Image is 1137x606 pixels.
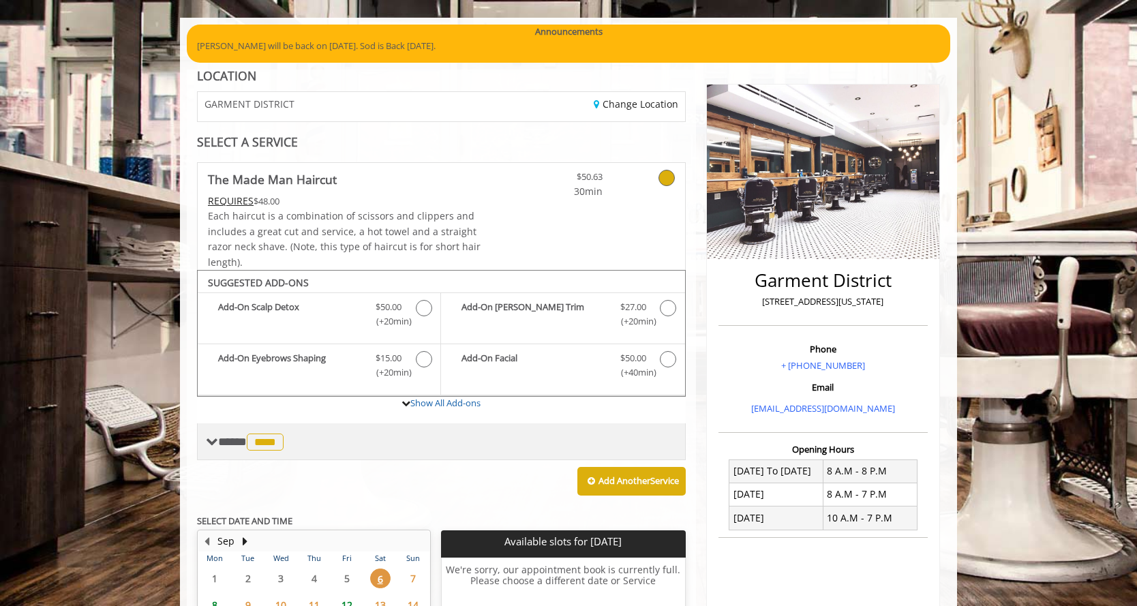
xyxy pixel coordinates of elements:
[208,209,481,268] span: Each haircut is a combination of scissors and clippers and includes a great cut and service, a ho...
[620,351,646,365] span: $50.00
[620,300,646,314] span: $27.00
[751,402,895,414] a: [EMAIL_ADDRESS][DOMAIN_NAME]
[722,294,924,309] p: [STREET_ADDRESS][US_STATE]
[376,300,401,314] span: $50.00
[370,569,391,588] span: 6
[729,506,823,530] td: [DATE]
[198,551,231,565] th: Mon
[208,276,309,289] b: SUGGESTED ADD-ONS
[208,194,482,209] div: $48.00
[823,506,917,530] td: 10 A.M - 7 P.M
[729,483,823,506] td: [DATE]
[218,351,362,380] b: Add-On Eyebrows Shaping
[410,397,481,409] a: Show All Add-ons
[448,351,678,383] label: Add-On Facial
[376,351,401,365] span: $15.00
[217,534,234,549] button: Sep
[397,565,430,592] td: Select day7
[729,459,823,483] td: [DATE] To [DATE]
[577,467,686,496] button: Add AnotherService
[613,314,653,329] span: (+20min )
[197,136,686,149] div: SELECT A SERVICE
[331,551,363,565] th: Fri
[461,351,606,380] b: Add-On Facial
[722,382,924,392] h3: Email
[369,365,409,380] span: (+20min )
[204,351,434,383] label: Add-On Eyebrows Shaping
[446,536,680,547] p: Available slots for [DATE]
[535,25,603,39] b: Announcements
[369,314,409,329] span: (+20min )
[218,300,362,329] b: Add-On Scalp Detox
[197,39,940,53] p: [PERSON_NAME] will be back on [DATE]. Sod is Back [DATE].
[522,163,603,199] a: $50.63
[363,565,396,592] td: Select day6
[197,67,256,84] b: LOCATION
[823,459,917,483] td: 8 A.M - 8 P.M
[448,300,678,332] label: Add-On Beard Trim
[239,534,250,549] button: Next Month
[781,359,865,372] a: + [PHONE_NUMBER]
[204,99,294,109] span: GARMENT DISTRICT
[598,474,679,487] b: Add Another Service
[718,444,928,454] h3: Opening Hours
[197,270,686,397] div: The Made Man Haircut Add-onS
[594,97,678,110] a: Change Location
[363,551,396,565] th: Sat
[403,569,423,588] span: 7
[823,483,917,506] td: 8 A.M - 7 P.M
[522,184,603,199] span: 30min
[264,551,297,565] th: Wed
[208,170,337,189] b: The Made Man Haircut
[297,551,330,565] th: Thu
[204,300,434,332] label: Add-On Scalp Detox
[397,551,430,565] th: Sun
[613,365,653,380] span: (+40min )
[461,300,606,329] b: Add-On [PERSON_NAME] Trim
[201,534,212,549] button: Previous Month
[197,515,292,527] b: SELECT DATE AND TIME
[722,271,924,290] h2: Garment District
[722,344,924,354] h3: Phone
[231,551,264,565] th: Tue
[208,194,254,207] span: This service needs some Advance to be paid before we block your appointment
